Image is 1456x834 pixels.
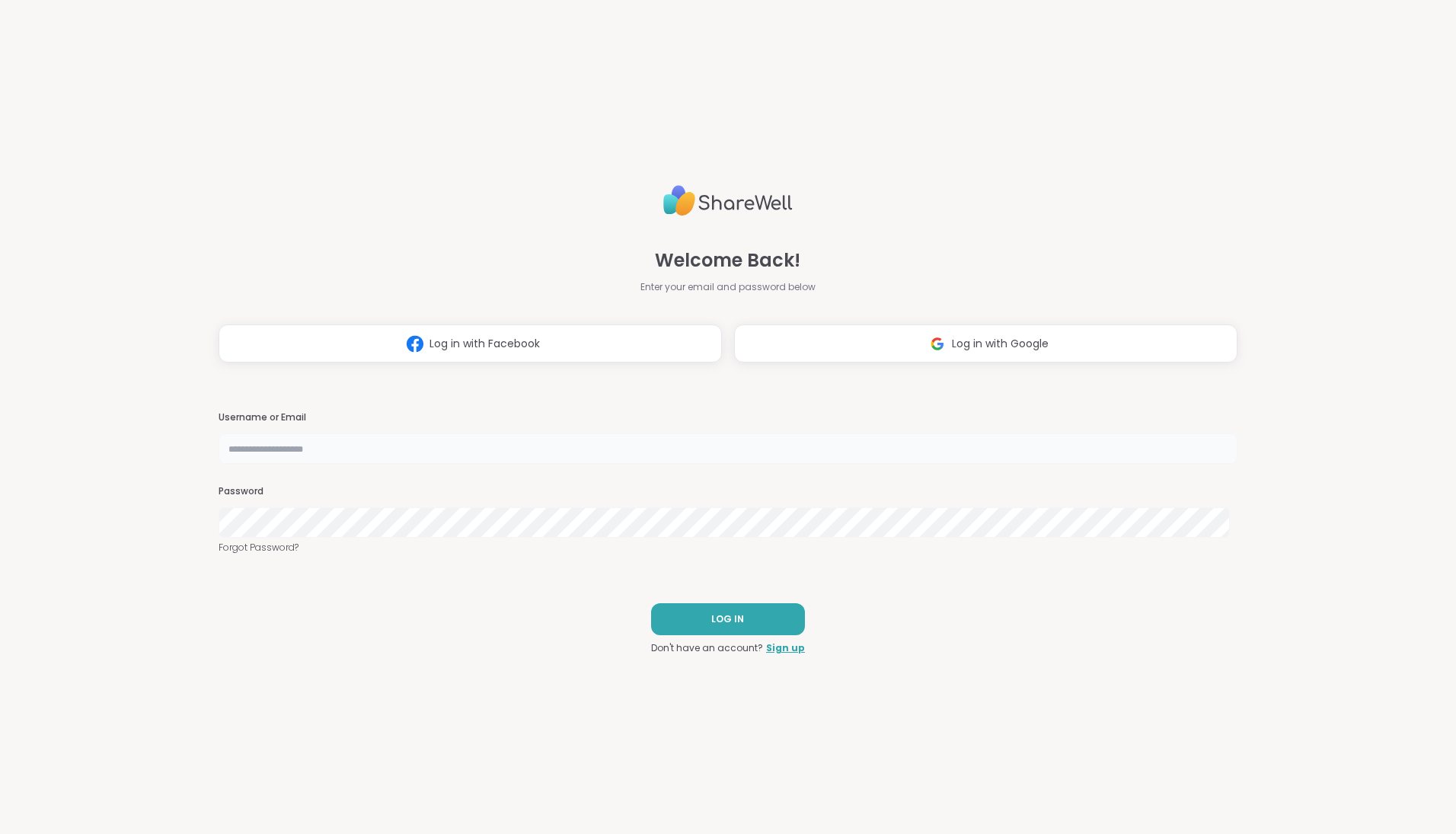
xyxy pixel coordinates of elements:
img: ShareWell Logo [663,179,793,222]
button: Log in with Facebook [219,324,722,363]
a: Sign up [766,641,805,655]
button: Log in with Google [734,324,1237,363]
h3: Username or Email [219,411,1237,424]
a: Forgot Password? [219,541,1237,554]
span: LOG IN [711,612,744,626]
span: Log in with Google [952,336,1049,352]
img: ShareWell Logomark [923,330,952,358]
span: Log in with Facebook [429,336,540,352]
span: Enter your email and password below [640,280,816,294]
h3: Password [219,485,1237,498]
button: LOG IN [651,603,805,635]
span: Don't have an account? [651,641,763,655]
img: ShareWell Logomark [401,330,429,358]
span: Welcome Back! [655,247,800,274]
